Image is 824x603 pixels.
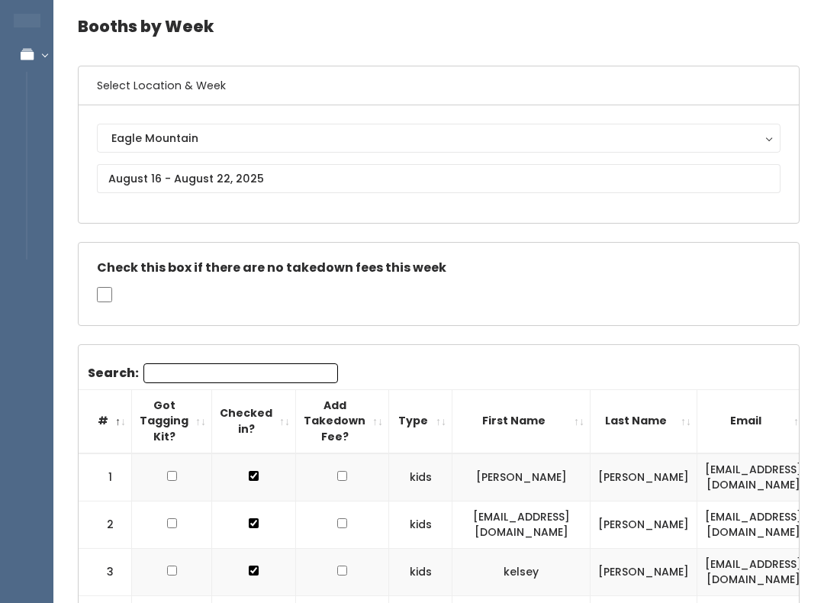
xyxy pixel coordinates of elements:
th: Checked in?: activate to sort column ascending [212,389,296,453]
td: [PERSON_NAME] [591,548,697,595]
td: [PERSON_NAME] [591,453,697,501]
input: Search: [143,363,338,383]
th: Got Tagging Kit?: activate to sort column ascending [132,389,212,453]
td: [EMAIL_ADDRESS][DOMAIN_NAME] [697,501,810,548]
td: 3 [79,548,132,595]
td: kids [389,453,452,501]
td: kids [389,548,452,595]
td: [EMAIL_ADDRESS][DOMAIN_NAME] [452,501,591,548]
th: Add Takedown Fee?: activate to sort column ascending [296,389,389,453]
label: Search: [88,363,338,383]
td: [PERSON_NAME] [591,501,697,548]
th: Type: activate to sort column ascending [389,389,452,453]
th: First Name: activate to sort column ascending [452,389,591,453]
button: Eagle Mountain [97,124,781,153]
input: August 16 - August 22, 2025 [97,164,781,193]
th: Email: activate to sort column ascending [697,389,810,453]
td: kids [389,501,452,548]
th: Last Name: activate to sort column ascending [591,389,697,453]
td: [EMAIL_ADDRESS][DOMAIN_NAME] [697,453,810,501]
td: [EMAIL_ADDRESS][DOMAIN_NAME] [697,548,810,595]
td: 1 [79,453,132,501]
h5: Check this box if there are no takedown fees this week [97,261,781,275]
div: Eagle Mountain [111,130,766,147]
th: #: activate to sort column descending [79,389,132,453]
td: [PERSON_NAME] [452,453,591,501]
td: 2 [79,501,132,548]
h4: Booths by Week [78,5,800,47]
h6: Select Location & Week [79,66,799,105]
td: kelsey [452,548,591,595]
